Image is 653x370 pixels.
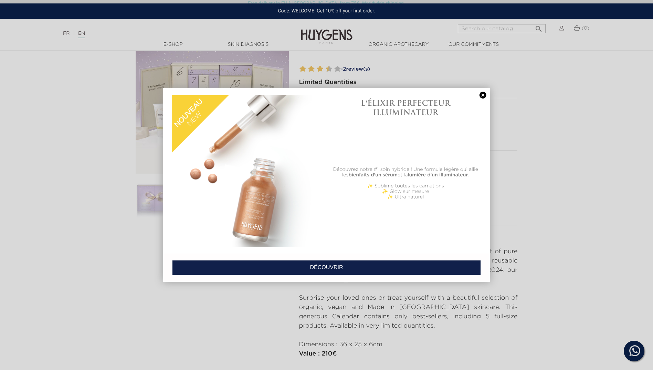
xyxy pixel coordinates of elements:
[330,167,481,178] p: Découvrez notre #1 soin hybride ! Une formule légère qui allie les et la .
[172,260,481,275] a: DÉCOUVRIR
[408,173,468,177] b: lumière d'un illuminateur
[348,173,398,177] b: bienfaits d'un sérum
[330,99,481,117] h1: L'ÉLIXIR PERFECTEUR ILLUMINATEUR
[330,194,481,200] p: ✨ Ultra naturel
[330,189,481,194] p: ✨ Glow sur mesure
[330,183,481,189] p: ✨ Sublime toutes les carnations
